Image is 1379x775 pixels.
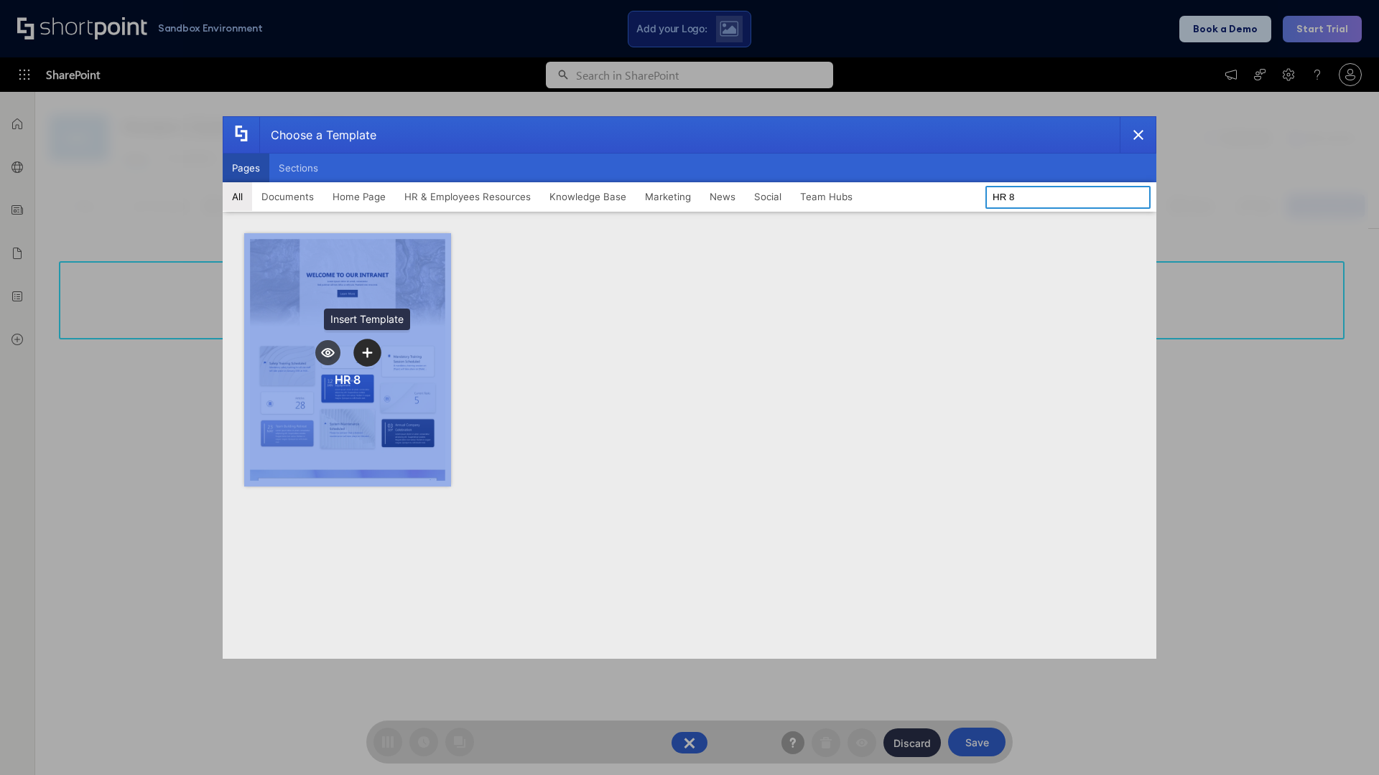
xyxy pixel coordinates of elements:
[636,182,700,211] button: Marketing
[335,372,361,387] div: HR 8
[223,154,269,182] button: Pages
[700,182,745,211] button: News
[791,182,862,211] button: Team Hubs
[323,182,395,211] button: Home Page
[269,154,328,182] button: Sections
[259,117,376,153] div: Choose a Template
[1307,706,1379,775] iframe: Chat Widget
[745,182,791,211] button: Social
[223,116,1156,659] div: template selector
[985,186,1151,209] input: Search
[223,182,252,211] button: All
[395,182,540,211] button: HR & Employees Resources
[540,182,636,211] button: Knowledge Base
[252,182,323,211] button: Documents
